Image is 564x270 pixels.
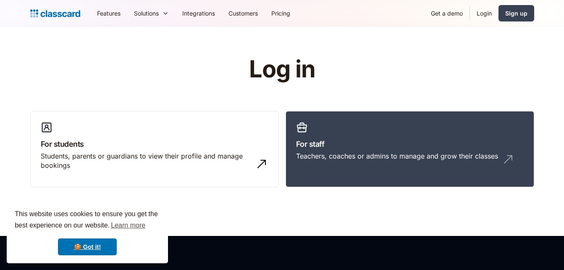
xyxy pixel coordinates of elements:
a: For studentsStudents, parents or guardians to view their profile and manage bookings [30,111,279,188]
h3: For staff [296,138,524,150]
a: Get a demo [424,4,470,23]
div: Solutions [134,9,159,18]
a: Pricing [265,4,297,23]
div: Teachers, coaches or admins to manage and grow their classes [296,151,498,161]
a: For staffTeachers, coaches or admins to manage and grow their classes [286,111,534,188]
a: Customers [222,4,265,23]
a: Login [470,4,498,23]
div: cookieconsent [7,201,168,263]
a: learn more about cookies [110,219,147,232]
a: dismiss cookie message [58,238,117,255]
div: Solutions [127,4,176,23]
a: Sign up [498,5,534,21]
a: Features [90,4,127,23]
div: Sign up [505,9,527,18]
a: home [30,8,80,19]
div: Students, parents or guardians to view their profile and manage bookings [41,151,252,170]
h1: Log in [149,56,415,82]
span: This website uses cookies to ensure you get the best experience on our website. [15,209,160,232]
a: Integrations [176,4,222,23]
h3: For students [41,138,268,150]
